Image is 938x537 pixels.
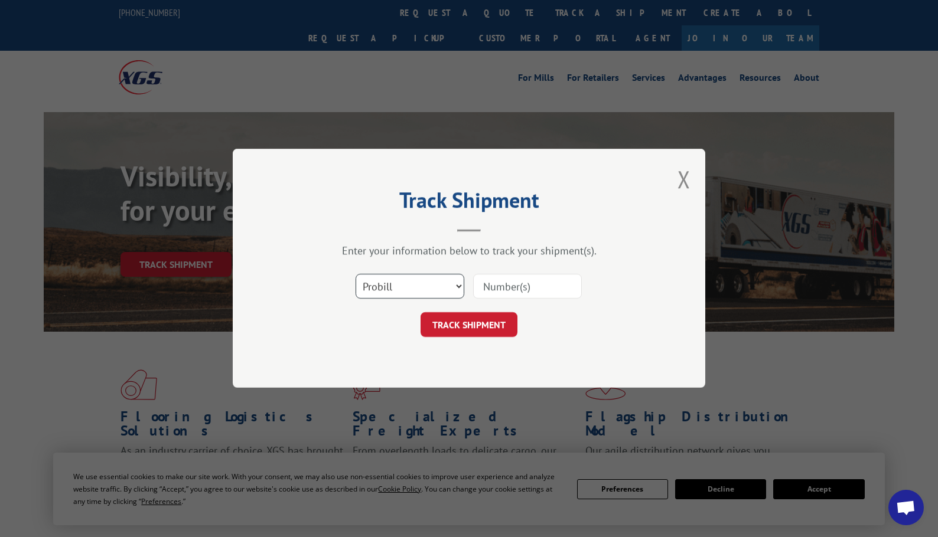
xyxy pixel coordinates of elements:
[421,313,517,338] button: TRACK SHIPMENT
[292,244,646,258] div: Enter your information below to track your shipment(s).
[473,274,582,299] input: Number(s)
[292,192,646,214] h2: Track Shipment
[678,163,691,195] button: Close modal
[888,490,924,525] div: Open chat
